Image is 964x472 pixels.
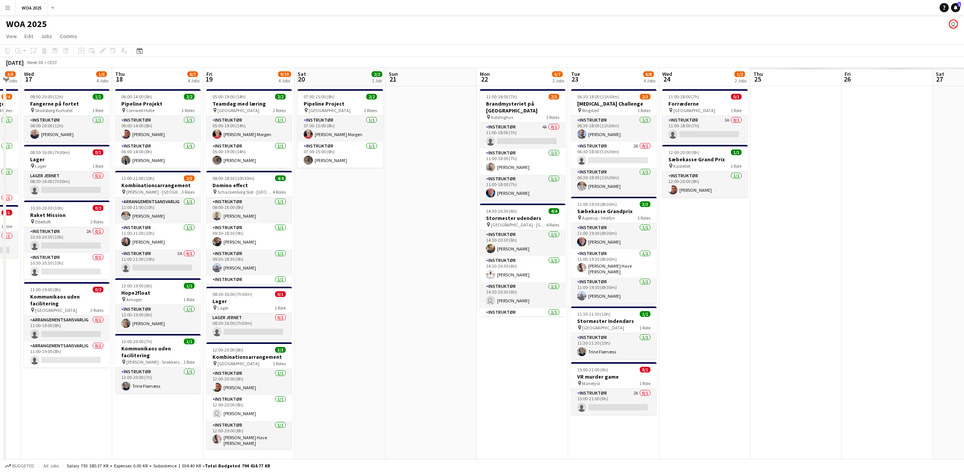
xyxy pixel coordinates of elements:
[12,463,34,469] span: Budgeted
[6,33,17,40] span: View
[38,31,55,41] a: Jobs
[6,59,24,66] div: [DATE]
[60,33,77,40] span: Comms
[958,2,961,7] span: 1
[949,19,958,29] app-user-avatar: Bettina Madsen
[57,31,80,41] a: Comms
[6,18,47,30] h1: WOA 2025
[21,31,36,41] a: Edit
[67,463,270,469] div: Salary 793 380.37 KR + Expenses 0.00 KR + Subsistence 1 034.40 KR =
[3,31,20,41] a: View
[4,462,35,470] button: Budgeted
[24,33,33,40] span: Edit
[205,463,270,469] span: Total Budgeted 794 414.77 KR
[951,3,960,12] a: 1
[42,463,60,469] span: All jobs
[41,33,52,40] span: Jobs
[16,0,48,15] button: WOA 2025
[47,59,57,65] div: CEST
